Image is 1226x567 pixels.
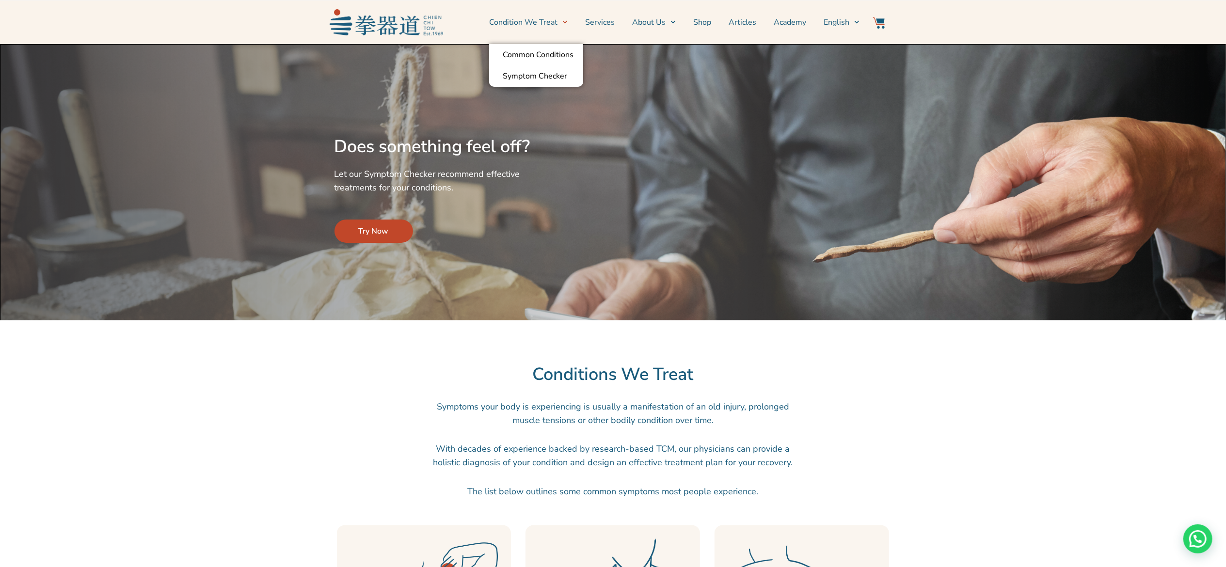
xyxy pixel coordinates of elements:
h2: Does something feel off? [334,136,552,157]
a: Condition We Treat [489,10,568,34]
nav: Menu [448,10,860,34]
a: Symptom Checker [489,65,583,87]
p: Symptoms your body is experiencing is usually a manifestation of an old injury, prolonged muscle ... [431,400,795,427]
a: Articles [729,10,756,34]
a: Academy [774,10,806,34]
p: The list below outlines some common symptoms most people experience. [431,485,795,498]
a: About Us [632,10,676,34]
img: Website Icon-03 [873,17,885,29]
p: With decades of experience backed by research-based TCM, our physicians can provide a holistic di... [431,442,795,469]
a: English [824,10,860,34]
h2: Conditions We Treat [269,364,957,385]
p: Let our Symptom Checker recommend effective treatments for your conditions. [334,167,552,194]
ul: Condition We Treat [489,44,583,87]
a: Services [585,10,615,34]
span: English [824,16,849,28]
a: Try Now [334,220,413,243]
a: Shop [693,10,711,34]
a: Common Conditions [489,44,583,65]
span: Try Now [359,225,389,237]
